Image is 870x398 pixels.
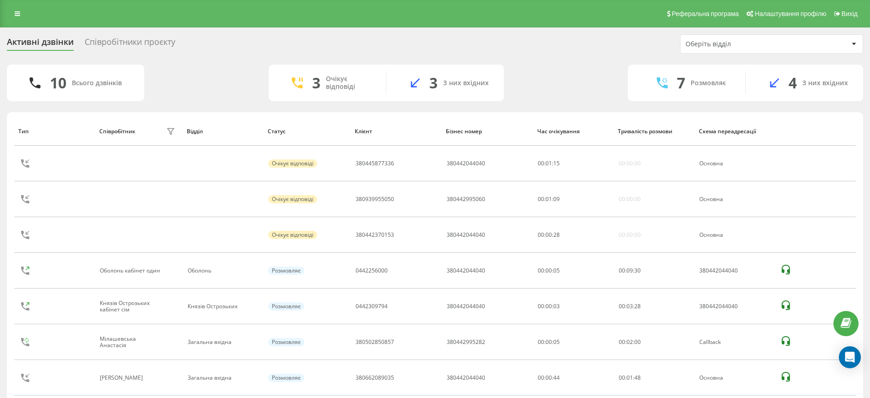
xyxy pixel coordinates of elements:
div: Загальна вхідна [188,339,258,345]
div: Розмовляє [268,338,304,346]
div: Співробітники проєкту [85,37,175,51]
div: Час очікування [537,128,610,135]
div: Callback [699,339,770,345]
div: Князів Острозьких кабінет сім [100,300,164,313]
div: 10 [50,74,66,92]
div: 00:00:00 [619,232,641,238]
div: 0442256000 [356,267,388,274]
span: 00 [619,338,625,346]
div: Статус [268,128,346,135]
div: 00:00:05 [538,267,608,274]
span: Реферальна програма [672,10,739,17]
div: З них вхідних [443,79,489,87]
div: Основна [699,375,770,381]
div: Розмовляє [268,302,304,311]
div: : : [538,232,560,238]
span: 28 [553,231,560,239]
div: З них вхідних [802,79,848,87]
span: 01 [627,374,633,382]
span: 00 [619,374,625,382]
div: Тривалість розмови [618,128,690,135]
div: [PERSON_NAME] [100,375,145,381]
div: 0442309794 [356,303,388,310]
div: Основна [699,160,770,167]
span: 00 [538,195,544,203]
div: Основна [699,232,770,238]
div: 380442370153 [356,232,394,238]
div: 380939955050 [356,196,394,202]
div: 380442995282 [447,339,485,345]
div: : : [619,375,641,381]
span: 01 [546,195,552,203]
div: Очікує відповіді [268,195,317,203]
div: Всього дзвінків [72,79,122,87]
div: Open Intercom Messenger [839,346,861,368]
div: Розмовляє [268,374,304,382]
span: Вихід [842,10,858,17]
div: Основна [699,196,770,202]
div: Очікує відповіді [268,231,317,239]
span: 15 [553,159,560,167]
div: 00:00:03 [538,303,608,310]
div: : : [538,196,560,202]
div: 00:00:44 [538,375,608,381]
span: 09 [553,195,560,203]
div: Оболонь [188,267,258,274]
span: 00 [619,267,625,274]
div: 380662089035 [356,375,394,381]
div: Загальна вхідна [188,375,258,381]
div: 380445877336 [356,160,394,167]
div: 380442044040 [447,267,485,274]
div: 380442044040 [447,232,485,238]
div: 380442044040 [447,303,485,310]
span: 00 [546,231,552,239]
div: : : [619,339,641,345]
span: 00 [538,159,544,167]
div: Князів Острозьких [188,303,258,310]
div: 380442044040 [699,267,770,274]
span: 48 [634,374,641,382]
span: 01 [546,159,552,167]
div: Клієнт [355,128,438,135]
span: Налаштування профілю [755,10,826,17]
div: 3 [429,74,438,92]
div: 7 [677,74,685,92]
span: 09 [627,267,633,274]
div: Бізнес номер [446,128,529,135]
div: : : [619,267,641,274]
span: 03 [627,302,633,310]
span: 30 [634,267,641,274]
span: 28 [634,302,641,310]
div: 00:00:00 [619,196,641,202]
div: Розмовляє [691,79,726,87]
div: 380442044040 [447,160,485,167]
div: 4 [789,74,797,92]
div: Співробітник [99,128,135,135]
div: 00:00:00 [619,160,641,167]
div: Мілашевська Анастасія [100,336,164,349]
div: 3 [312,74,320,92]
div: 380442044040 [699,303,770,310]
div: Розмовляє [268,267,304,275]
div: : : [538,160,560,167]
div: : : [619,303,641,310]
span: 00 [634,338,641,346]
div: 380502850857 [356,339,394,345]
div: Оберіть відділ [686,40,795,48]
div: Оболонь кабінет один [100,267,162,274]
div: Тип [18,128,91,135]
div: 00:00:05 [538,339,608,345]
div: Очікує відповіді [326,75,372,91]
span: 00 [619,302,625,310]
div: Схема переадресації [699,128,771,135]
div: Активні дзвінки [7,37,74,51]
div: 380442044040 [447,375,485,381]
div: Відділ [187,128,259,135]
div: Очікує відповіді [268,159,317,168]
span: 02 [627,338,633,346]
div: 380442995060 [447,196,485,202]
span: 00 [538,231,544,239]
